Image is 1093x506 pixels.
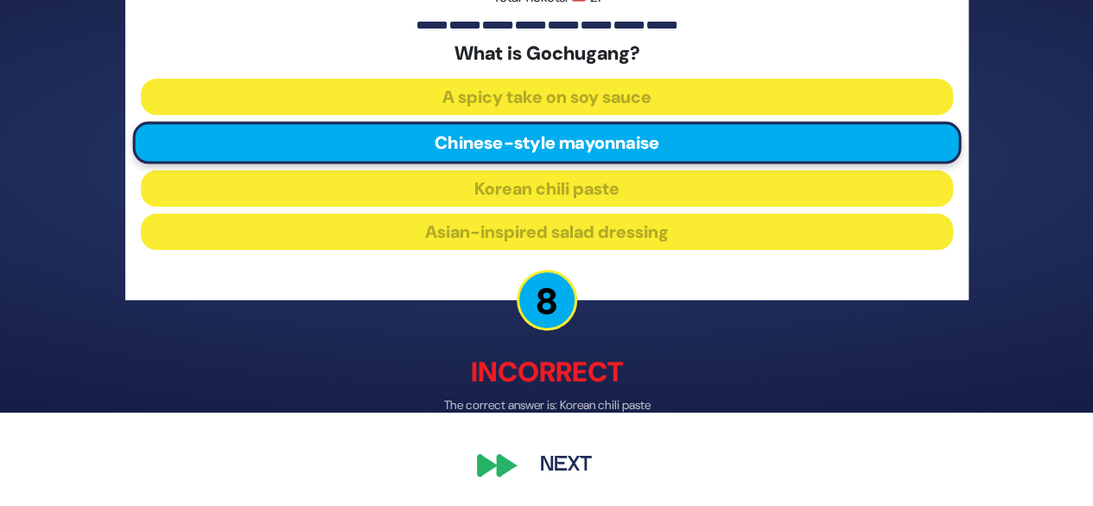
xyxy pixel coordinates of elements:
[125,352,969,394] p: Incorrect
[125,397,969,415] p: The correct answer is: Korean chili paste
[141,215,953,251] button: Asian-inspired salad dressing
[141,171,953,208] button: Korean chili paste
[141,42,953,65] h5: What is Gochugang?
[132,122,961,164] button: Chinese-style mayonnaise
[141,80,953,116] button: A spicy take on soy sauce
[517,271,577,331] p: 8
[516,446,616,486] button: Next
